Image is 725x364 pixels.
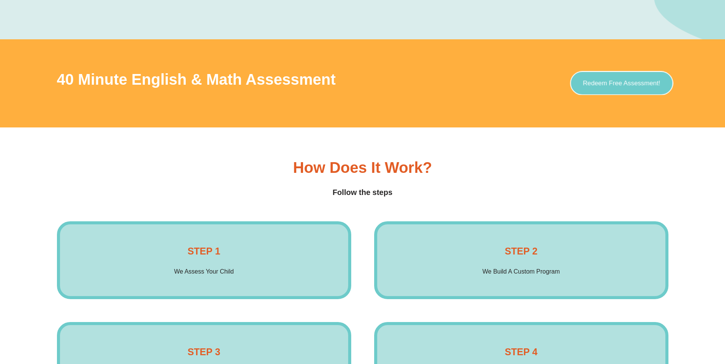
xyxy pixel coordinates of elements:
p: We Assess Your Child [174,266,234,277]
p: We Build A Custom Program [482,266,560,277]
h4: Follow the steps [57,187,668,198]
h3: How Does it Work? [293,160,432,175]
h4: STEP 3 [188,344,221,359]
a: Redeem Free Assessment! [570,71,673,95]
iframe: Chat Widget [598,278,725,364]
h4: STEP 4 [505,344,538,359]
h4: STEP 2 [505,243,538,259]
span: Redeem Free Assessment! [583,80,660,87]
h3: 40 Minute English & Math Assessment [57,72,470,87]
h4: STEP 1 [188,243,221,259]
